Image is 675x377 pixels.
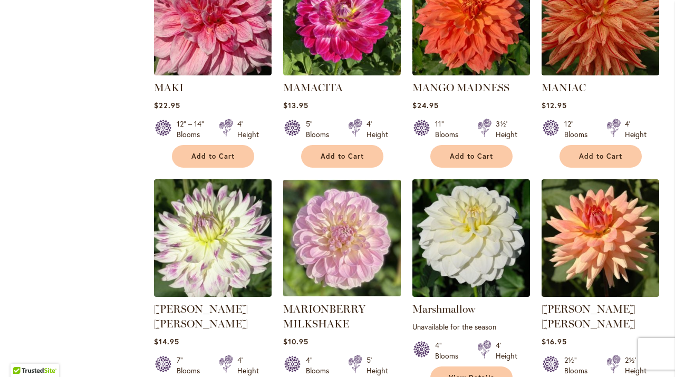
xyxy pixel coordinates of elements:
span: $14.95 [154,336,179,346]
div: 4' Height [237,119,259,140]
a: Mango Madness [412,67,530,78]
button: Add to Cart [560,145,642,168]
a: Marshmallow [412,289,530,299]
a: MANGO MADNESS [412,81,509,94]
span: Add to Cart [321,152,364,161]
div: 4" Blooms [306,355,335,376]
div: 2½" Blooms [564,355,594,376]
span: $16.95 [542,336,567,346]
a: Mamacita [283,67,401,78]
div: 12" – 14" Blooms [177,119,206,140]
img: Marshmallow [412,179,530,297]
div: 12" Blooms [564,119,594,140]
span: $10.95 [283,336,308,346]
span: Add to Cart [579,152,622,161]
img: MARGARET ELLEN [154,179,272,297]
a: MARIONBERRY MILKSHAKE [283,289,401,299]
div: 4' Height [367,119,388,140]
span: Add to Cart [191,152,235,161]
a: MARIONBERRY MILKSHAKE [283,303,365,330]
a: MAMACITA [283,81,343,94]
a: Mary Jo [542,289,659,299]
p: Unavailable for the season [412,322,530,332]
a: MANIAC [542,81,586,94]
div: 7" Blooms [177,355,206,376]
button: Add to Cart [301,145,383,168]
img: MARIONBERRY MILKSHAKE [283,179,401,297]
div: 5" Blooms [306,119,335,140]
a: [PERSON_NAME] [PERSON_NAME] [154,303,248,330]
a: MARGARET ELLEN [154,289,272,299]
span: Add to Cart [450,152,493,161]
div: 5' Height [367,355,388,376]
div: 4' Height [237,355,259,376]
div: 4" Blooms [435,340,465,361]
a: Marshmallow [412,303,475,315]
div: 2½' Height [625,355,647,376]
a: MAKI [154,67,272,78]
iframe: Launch Accessibility Center [8,340,37,369]
span: $12.95 [542,100,567,110]
button: Add to Cart [430,145,513,168]
a: [PERSON_NAME] [PERSON_NAME] [542,303,635,330]
button: Add to Cart [172,145,254,168]
a: MAKI [154,81,184,94]
div: 4' Height [496,340,517,361]
img: Mary Jo [542,179,659,297]
div: 4' Height [625,119,647,140]
span: $24.95 [412,100,439,110]
div: 3½' Height [496,119,517,140]
a: Maniac [542,67,659,78]
span: $22.95 [154,100,180,110]
div: 11" Blooms [435,119,465,140]
span: $13.95 [283,100,308,110]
